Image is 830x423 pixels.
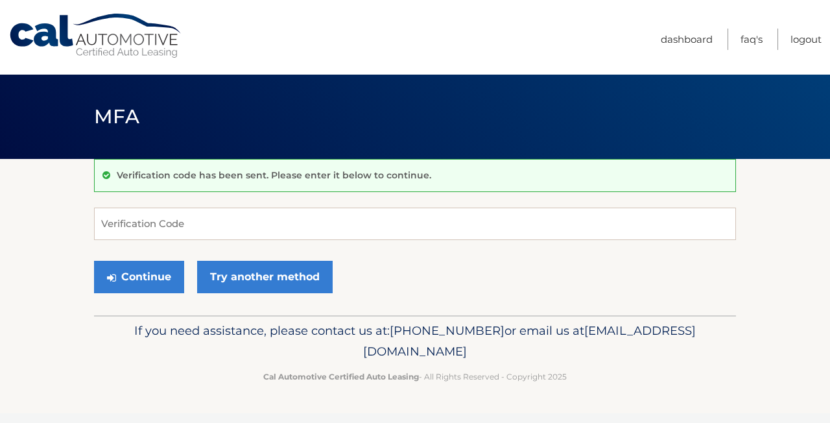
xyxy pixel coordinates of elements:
a: Cal Automotive [8,13,184,59]
button: Continue [94,261,184,293]
a: FAQ's [741,29,763,50]
a: Dashboard [661,29,713,50]
input: Verification Code [94,208,736,240]
span: MFA [94,104,139,128]
p: If you need assistance, please contact us at: or email us at [102,320,728,362]
strong: Cal Automotive Certified Auto Leasing [263,372,419,381]
a: Logout [790,29,822,50]
p: - All Rights Reserved - Copyright 2025 [102,370,728,383]
p: Verification code has been sent. Please enter it below to continue. [117,169,431,181]
a: Try another method [197,261,333,293]
span: [PHONE_NUMBER] [390,323,504,338]
span: [EMAIL_ADDRESS][DOMAIN_NAME] [363,323,696,359]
